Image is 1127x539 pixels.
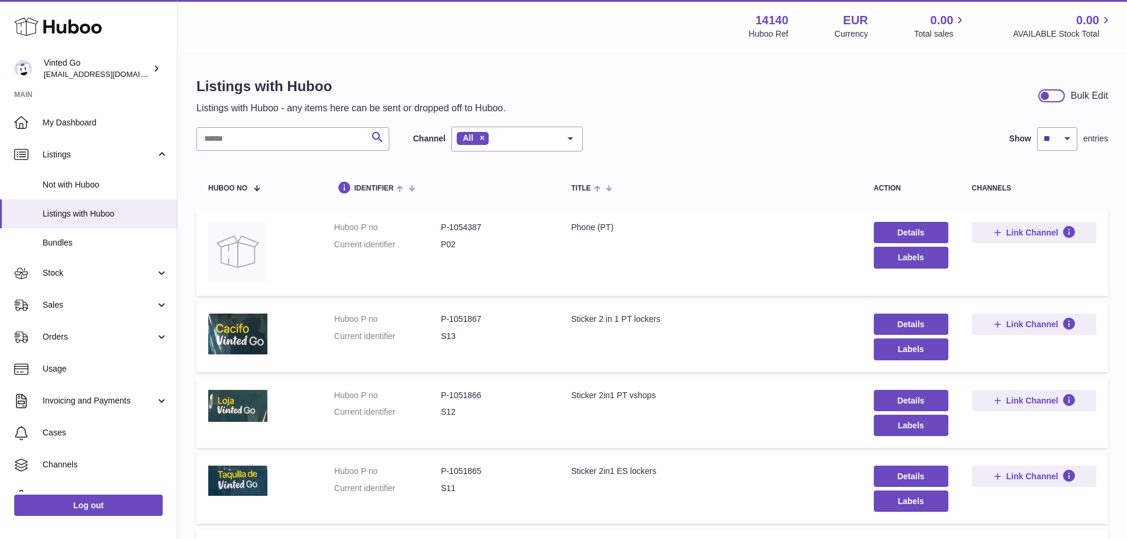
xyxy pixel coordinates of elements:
button: Link Channel [972,466,1096,487]
span: Orders [43,331,156,343]
span: Link Channel [1006,471,1058,482]
span: Total sales [914,28,967,40]
dt: Huboo P no [334,222,441,233]
span: Usage [43,363,168,375]
span: All [463,133,473,143]
img: Sticker 2 in 1 PT lockers [208,314,267,354]
label: Channel [413,133,445,144]
dt: Current identifier [334,483,441,494]
div: Sticker 2in1 ES lockers [571,466,850,477]
div: Vinted Go [44,57,150,80]
div: Currency [835,28,868,40]
dt: Current identifier [334,331,441,342]
dd: P-1051867 [441,314,547,325]
a: Details [874,466,948,487]
dt: Current identifier [334,406,441,418]
dd: P02 [441,239,547,250]
button: Labels [874,490,948,512]
span: Stock [43,267,156,279]
dd: S12 [441,406,547,418]
div: Phone (PT) [571,222,850,233]
span: identifier [354,185,394,192]
dd: P-1054387 [441,222,547,233]
span: Invoicing and Payments [43,395,156,406]
span: Settings [43,491,168,502]
span: Link Channel [1006,395,1058,406]
dt: Huboo P no [334,314,441,325]
dd: P-1051866 [441,390,547,401]
button: Link Channel [972,390,1096,411]
button: Link Channel [972,222,1096,243]
span: title [571,185,590,192]
span: My Dashboard [43,117,168,128]
h1: Listings with Huboo [196,77,506,96]
strong: EUR [843,12,868,28]
p: Listings with Huboo - any items here can be sent or dropped off to Huboo. [196,102,506,115]
div: Huboo Ref [749,28,789,40]
span: entries [1083,133,1108,144]
dd: S13 [441,331,547,342]
span: 0.00 [931,12,954,28]
div: Bulk Edit [1071,89,1108,102]
img: Sticker 2in1 ES lockers [208,466,267,496]
span: Sales [43,299,156,311]
label: Show [1009,133,1031,144]
dt: Current identifier [334,239,441,250]
span: [EMAIL_ADDRESS][DOMAIN_NAME] [44,69,174,79]
span: Link Channel [1006,319,1058,330]
div: Sticker 2in1 PT vshops [571,390,850,401]
img: internalAdmin-14140@internal.huboo.com [14,60,32,78]
dd: P-1051865 [441,466,547,477]
button: Link Channel [972,314,1096,335]
span: Huboo no [208,185,247,192]
span: 0.00 [1076,12,1099,28]
button: Labels [874,415,948,436]
div: channels [972,185,1096,192]
div: action [874,185,948,192]
button: Labels [874,247,948,268]
span: Channels [43,459,168,470]
strong: 14140 [755,12,789,28]
dt: Huboo P no [334,466,441,477]
div: Sticker 2 in 1 PT lockers [571,314,850,325]
a: 0.00 AVAILABLE Stock Total [1013,12,1113,40]
dd: S11 [441,483,547,494]
a: 0.00 Total sales [914,12,967,40]
span: Cases [43,427,168,438]
span: Not with Huboo [43,179,168,191]
dt: Huboo P no [334,390,441,401]
a: Details [874,222,948,243]
img: Phone (PT) [208,222,267,281]
a: Log out [14,495,163,516]
button: Labels [874,338,948,360]
a: Details [874,314,948,335]
span: Bundles [43,237,168,248]
img: Sticker 2in1 PT vshops [208,390,267,422]
span: Listings [43,149,156,160]
a: Details [874,390,948,411]
span: Link Channel [1006,227,1058,238]
span: AVAILABLE Stock Total [1013,28,1113,40]
span: Listings with Huboo [43,208,168,220]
